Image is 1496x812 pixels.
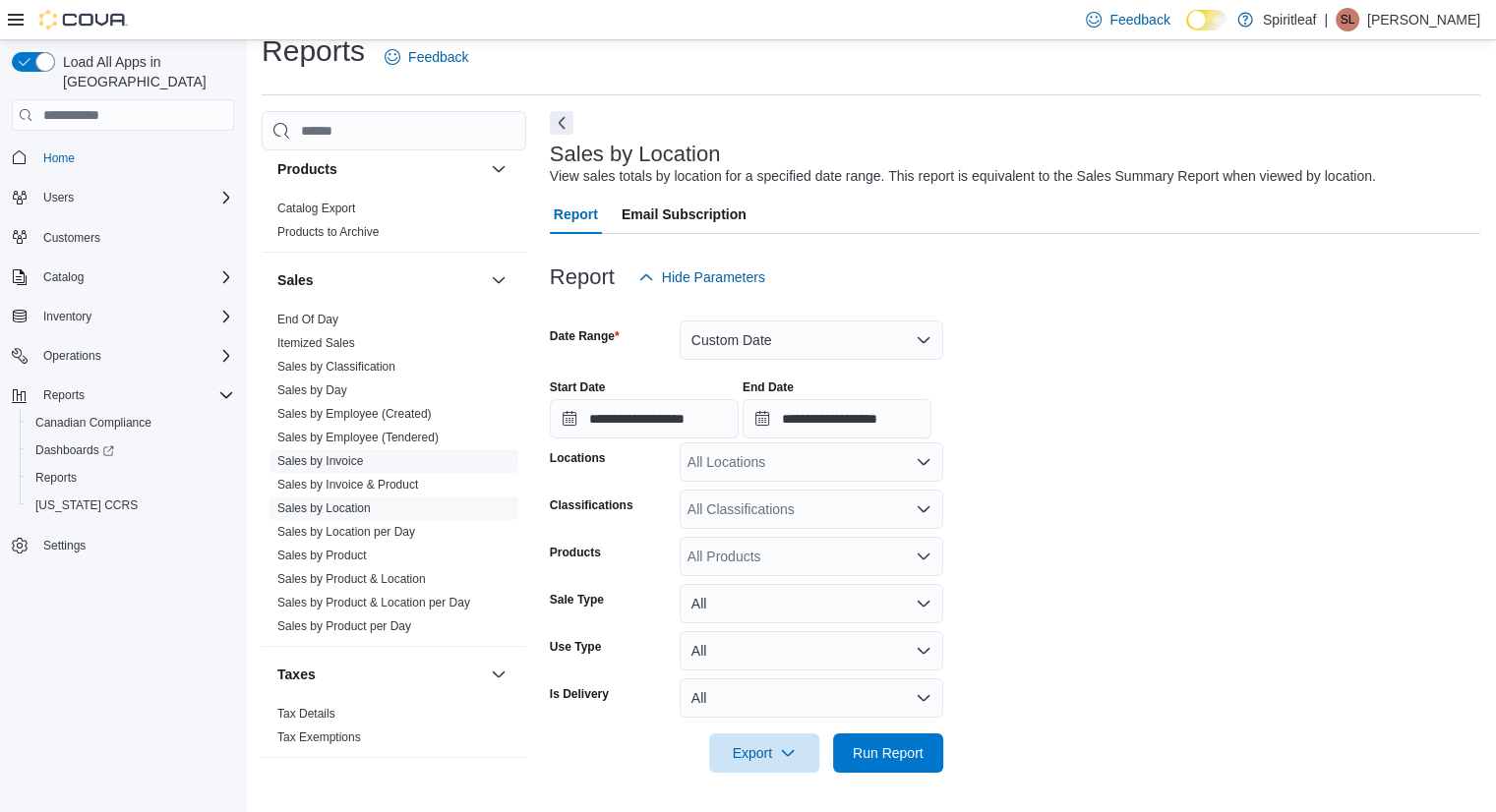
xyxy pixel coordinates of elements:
a: Dashboards [20,436,242,464]
a: Sales by Product & Location [277,572,426,586]
a: Home [35,146,83,170]
label: Start Date [550,379,606,395]
div: Taxes [262,702,526,757]
span: Sales by Location per Day [277,524,415,540]
span: Sales by Day [277,382,347,398]
span: Catalog Export [277,201,355,216]
a: Catalog Export [277,202,355,215]
button: Hide Parameters [630,258,773,297]
input: Press the down key to open a popover containing a calendar. [550,399,739,438]
a: Sales by Location per Day [277,525,415,539]
a: Canadian Compliance [28,411,159,435]
span: Catalog [35,265,234,289]
a: [US_STATE] CCRS [28,493,146,517]
a: Sales by Employee (Created) [277,407,432,421]
div: View sales totals by location for a specified date range. This report is equivalent to the Sales ... [550,166,1376,187]
span: Hide Parameters [662,267,765,287]
span: Report [554,195,598,234]
a: Sales by Classification [277,360,395,374]
button: All [680,584,943,623]
span: Settings [43,538,86,553]
span: Feedback [408,47,468,67]
span: Operations [43,348,101,364]
button: Users [35,186,82,209]
span: Tax Exemptions [277,729,361,745]
button: Products [487,157,510,181]
a: Feedback [377,37,476,77]
h3: Sales [277,270,314,290]
span: Feedback [1109,10,1169,29]
a: Dashboards [28,438,122,462]
span: Sales by Invoice [277,453,363,469]
span: Catalog [43,269,84,285]
button: Reports [20,464,242,492]
button: Open list of options [916,454,931,470]
button: All [680,631,943,670]
a: Settings [35,534,93,557]
a: End Of Day [277,313,338,326]
span: Sales by Product per Day [277,618,411,634]
a: Customers [35,226,108,250]
div: Steven L [1336,8,1359,31]
span: Products to Archive [277,224,379,240]
button: Operations [4,342,242,370]
span: Inventory [43,309,91,324]
button: Open list of options [916,501,931,517]
button: Operations [35,344,109,368]
button: Export [709,733,819,773]
span: Itemized Sales [277,335,355,351]
input: Dark Mode [1186,10,1227,30]
label: Locations [550,450,606,466]
span: Sales by Invoice & Product [277,477,418,493]
span: Run Report [853,743,924,763]
label: Is Delivery [550,686,609,702]
span: Sales by Product & Location [277,571,426,587]
button: Catalog [4,263,242,291]
a: Sales by Product [277,549,367,562]
p: Spiritleaf [1263,8,1316,31]
button: Custom Date [680,320,943,360]
a: Products to Archive [277,225,379,239]
nav: Complex example [12,135,234,610]
h1: Reports [262,31,365,71]
span: Sales by Employee (Created) [277,406,432,422]
span: Reports [43,387,85,403]
h3: Report [550,265,615,289]
span: Settings [35,533,234,557]
span: Sales by Product & Location per Day [277,595,470,610]
h3: Sales by Location [550,143,721,166]
span: Operations [35,344,234,368]
a: Tax Exemptions [277,730,361,744]
label: Date Range [550,328,620,344]
button: Open list of options [916,549,931,564]
span: Sales by Location [277,500,371,516]
a: Sales by Invoice & Product [277,478,418,492]
span: Load All Apps in [GEOGRAPHIC_DATA] [55,52,234,91]
button: Sales [277,270,483,290]
span: [US_STATE] CCRS [35,497,138,513]
button: Reports [4,381,242,409]
span: Reports [28,466,234,490]
button: [US_STATE] CCRS [20,492,242,519]
span: Users [43,190,74,205]
a: Sales by Day [277,383,347,397]
span: Canadian Compliance [35,415,151,431]
button: Customers [4,223,242,252]
span: End Of Day [277,312,338,327]
span: Customers [43,230,100,246]
span: Dark Mode [1186,30,1187,31]
h3: Taxes [277,665,316,684]
span: Users [35,186,234,209]
span: Export [721,733,808,773]
span: Inventory [35,305,234,328]
span: Home [43,150,75,166]
button: Sales [487,268,510,292]
span: Dashboards [35,442,114,458]
a: Itemized Sales [277,336,355,350]
span: SL [1341,8,1355,31]
a: Reports [28,466,85,490]
a: Sales by Location [277,501,371,515]
span: Washington CCRS [28,493,234,517]
button: Reports [35,383,92,407]
div: Sales [262,308,526,646]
